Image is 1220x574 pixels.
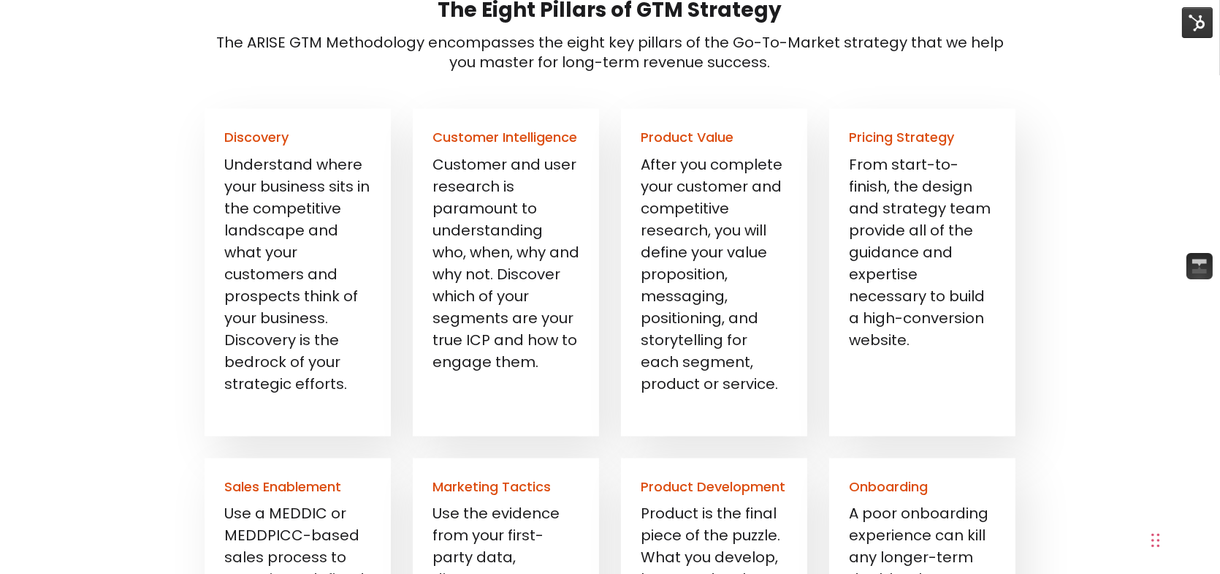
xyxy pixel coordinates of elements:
font: Pricing Strategy [849,128,954,146]
p: Customer and user research is paramount to understanding who, when, why and why not. Discover whi... [432,154,579,373]
font: Customer Intelligence [432,128,577,146]
iframe: Chat Widget [1147,504,1220,574]
font: Product Value [641,128,733,146]
font: Marketing Tactics [432,477,551,496]
div: Drag [1151,518,1160,562]
img: HubSpot Tools Menu Toggle [1182,7,1213,38]
font: Product Development [641,477,785,496]
span: Understand where your business sits in the competitive landscape and what your customers and pros... [224,154,370,394]
font: Discovery [224,128,289,146]
span: After you complete your customer and competitive research, you will define your value proposition... [641,154,782,394]
p: From start-to-finish, the design and strategy team provide all of the guidance and expertise nece... [849,154,996,351]
span: The ARISE GTM Methodology encompasses the eight key pillars of the Go-To-Market strategy that we ... [216,32,1004,72]
font: Sales Enablement [224,477,341,496]
font: Onboarding [849,477,928,496]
